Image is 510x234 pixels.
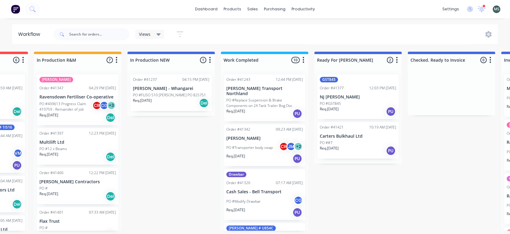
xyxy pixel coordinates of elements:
div: + 3 [107,101,116,110]
div: Order #41421 [320,125,344,130]
div: Del [106,113,115,122]
div: Order #41400 [39,170,63,176]
div: Order #41320 [226,180,250,186]
div: PU [292,208,302,217]
div: 04:29 PM [DATE] [89,85,116,91]
div: sales [244,5,261,14]
p: [PERSON_NAME] [226,136,303,141]
div: productivity [289,5,318,14]
p: Cash Sales - Bell Transport [226,189,303,194]
p: PO #FUSO 510 [PERSON_NAME] PO 825751 [133,92,206,98]
p: Req. [DATE] [39,191,58,197]
div: Order #4142110:19 AM [DATE]Carters Bulkhaul LtdPO ##7Req.[DATE]PU [317,122,399,159]
div: [PERSON_NAME] # U854C [226,225,276,231]
div: Del [12,199,22,209]
div: Del [106,152,115,162]
p: PO ##7 [320,140,333,146]
div: 12:03 PM [DATE] [369,85,396,91]
div: [PERSON_NAME]Order #4134704:29 PM [DATE]Ravensdown Fertiliser Co-operativePO #409613 Progress Cla... [37,74,118,125]
div: Order #4139712:23 PM [DATE]Multilift LtdPO #12 x BeamsReq.[DATE]Del [37,128,118,165]
div: PU [12,160,22,170]
p: [PERSON_NAME] Contractors [39,179,116,184]
div: Drawbar [226,172,246,177]
div: 04:15 PM [DATE] [182,77,209,82]
div: CR [279,142,288,151]
div: DrawbarOrder #4132007:17 AM [DATE]Cash Sales - Bell TransportPO #Modify DrawbarCGReq.[DATE]PU [224,169,305,220]
p: PO #Transporter body swap [226,145,273,150]
p: PO #409613 Progress Claim 410759 - Remainder of job [39,101,92,112]
div: 07:17 AM [DATE] [276,180,303,186]
div: PU [292,109,302,119]
p: PO # [39,186,48,191]
div: Order #41243 [226,77,250,82]
p: Flax Trust [39,219,116,224]
div: 09:23 AM [DATE] [276,127,303,132]
p: Req. [DATE] [39,112,58,118]
p: PO #Modify Drawbar [226,199,261,204]
p: Req. [DATE] [226,108,245,114]
input: Search for orders... [69,28,129,40]
div: PU [386,107,396,116]
div: Order #41347 [39,85,63,91]
div: VM [13,149,22,158]
div: 12:44 PM [DATE] [276,77,303,82]
div: products [221,5,244,14]
p: Req. [DATE] [39,152,58,157]
div: Order #41377 [320,85,344,91]
p: Req. [DATE] [226,153,245,159]
div: 10:19 AM [DATE] [369,125,396,130]
div: + 2 [294,142,303,151]
div: 07:33 AM [DATE] [89,210,116,215]
div: GST845 [320,77,338,82]
div: Order #4140012:22 PM [DATE][PERSON_NAME] ContractorsPO #Req.[DATE]Del [37,168,118,204]
div: Del [199,98,209,108]
div: CR [92,101,101,110]
div: 12:23 PM [DATE] [89,131,116,136]
p: Ravensdown Fertiliser Co-operative [39,95,116,100]
div: Order #41401 [39,210,63,215]
div: Order #4134209:23 AM [DATE][PERSON_NAME]PO #Transporter body swapCRJM+2Req.[DATE]PU [224,124,305,167]
p: NJ [PERSON_NAME] [320,95,396,100]
p: [PERSON_NAME] Transport Northland [226,86,303,96]
div: Order #4124312:44 PM [DATE][PERSON_NAME] Transport NorthlandPO #Replace Suspension & Brake Compon... [224,74,305,121]
div: purchasing [261,5,289,14]
div: PU [386,146,396,156]
img: Factory [11,5,20,14]
p: PO #GST845 [320,101,341,106]
p: [PERSON_NAME] - Whangarei [133,86,209,91]
div: JM [286,142,296,151]
div: CG [100,101,109,110]
div: [PERSON_NAME] [39,77,73,82]
div: Del [12,107,22,116]
p: Carters Bulkhaul Ltd [320,134,396,139]
span: MS [494,6,499,12]
div: Order #41342 [226,127,250,132]
p: Req. [DATE] [133,98,152,103]
p: PO # [39,225,48,231]
div: Order #41237 [133,77,157,82]
p: PO #Replace Suspension & Brake Components on 2A Tank Trailer Bog Doc [226,98,303,108]
div: Order #4123704:15 PM [DATE][PERSON_NAME] - WhangareiPO #FUSO 510 [PERSON_NAME] PO 825751Req.[DATE... [130,74,212,111]
div: GST845Order #4137712:03 PM [DATE]NJ [PERSON_NAME]PO #GST845Req.[DATE]PU [317,74,399,119]
div: Del [106,191,115,201]
p: Req. [DATE] [320,106,339,112]
p: Multilift Ltd [39,140,116,145]
span: Views [139,31,150,37]
div: PU [292,154,302,163]
div: Workflow [18,31,43,38]
p: PO #12 x Beams [39,146,67,152]
div: Order #41397 [39,131,63,136]
div: 12:22 PM [DATE] [89,170,116,176]
p: Req. [DATE] [226,207,245,213]
a: dashboard [192,5,221,14]
div: CG [294,196,303,205]
div: settings [439,5,462,14]
p: Req. [DATE] [320,146,339,151]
